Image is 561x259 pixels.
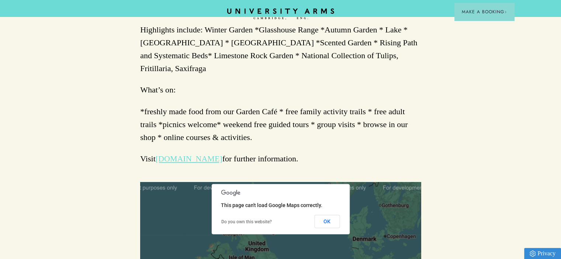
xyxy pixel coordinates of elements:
[156,154,222,163] a: [DOMAIN_NAME]
[462,8,507,15] span: Make a Booking
[221,202,322,208] span: This page can't load Google Maps correctly.
[530,251,536,257] img: Privacy
[454,3,514,21] button: Make a BookingArrow icon
[314,215,340,228] button: OK
[140,105,421,144] p: *freshly made food from our Garden Café * free family activity trails * free adult trails *picnic...
[140,83,421,96] p: What’s on:
[221,219,272,224] a: Do you own this website?
[504,11,507,13] img: Arrow icon
[227,8,334,20] a: Home
[140,152,421,165] p: Visit for further information.
[524,248,561,259] a: Privacy
[140,23,421,75] p: Highlights include: Winter Garden *Glasshouse Range *Autumn Garden * Lake *[GEOGRAPHIC_DATA] * [G...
